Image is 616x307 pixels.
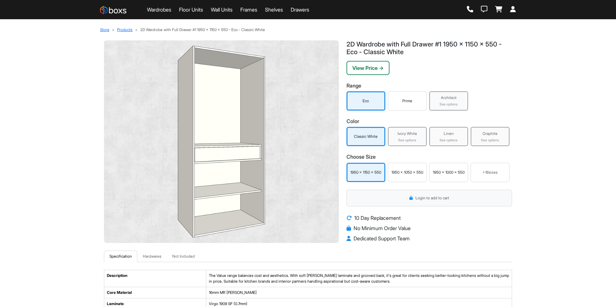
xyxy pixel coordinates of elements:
[390,138,425,143] div: See options
[474,170,507,175] div: + 18 sizes
[104,251,137,262] a: Specification
[346,154,512,160] h3: Choose Size
[291,6,309,13] a: Drawers
[349,170,383,175] div: 1950 x 1150 x 550
[431,138,466,143] div: See options
[346,40,512,56] h1: 2D Wardrobe with Full Drawer #1 1950 x 1150 x 550 - Eco - Classic White
[431,95,466,101] div: Architect
[346,61,389,75] button: View Price →
[346,235,512,242] li: Dedicated Support Team
[104,287,206,298] td: Core Material
[240,6,257,13] a: Frames
[346,83,512,89] h3: Range
[167,251,200,262] a: Not Included
[389,98,425,104] div: Prime
[100,27,109,32] a: Store
[473,131,508,137] div: Graphite
[137,251,167,262] a: Hardwares
[133,27,265,33] li: 2D Wardrobe with Full Drawer #1 1950 x 1150 x 550 - Eco - Classic White
[117,27,133,32] a: Products
[390,131,425,137] div: Ivory White
[206,270,512,287] td: The Value range balances cost and aesthetics. With soft [PERSON_NAME] laminate and grooved back, ...
[206,287,512,298] td: 16mm MR [PERSON_NAME]
[104,270,206,287] td: Description
[100,6,126,14] img: Boxs Store logo
[346,224,512,232] li: No Minimum Order Value
[389,170,425,175] div: 1950 x 1050 x 550
[349,98,383,104] div: Eco
[147,6,171,13] a: Wardrobes
[346,118,512,124] h3: Color
[431,170,466,175] div: 1950 x 1000 x 550
[346,214,512,222] li: 10 Day Replacement
[100,27,516,33] nav: breadcrumb
[349,134,383,139] div: Classic White
[211,6,233,13] a: Wall Units
[179,6,203,13] a: Floor Units
[431,102,466,107] div: See options
[415,195,449,201] span: Login to add to cart
[431,131,466,137] div: Linen
[510,6,516,13] a: Login
[473,138,508,143] div: See options
[265,6,283,13] a: Shelves
[109,46,334,238] img: 2D Wardrobe with Full Drawer #1 1950 x 1150 x 550 - Eco - Classic White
